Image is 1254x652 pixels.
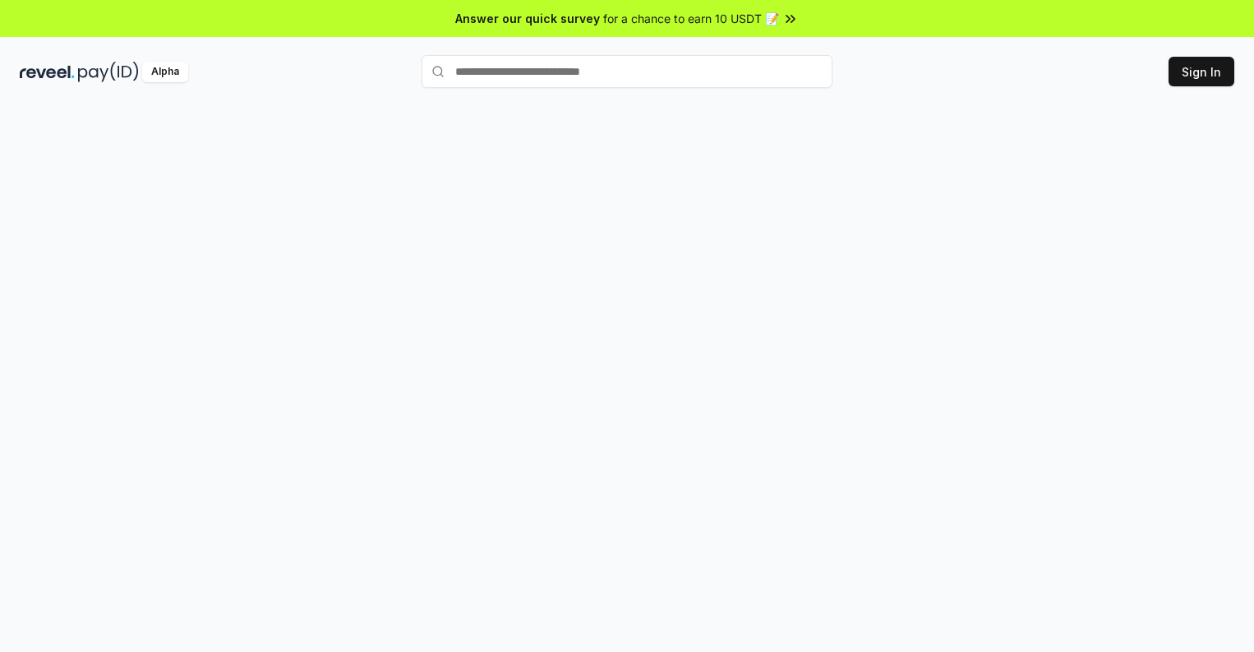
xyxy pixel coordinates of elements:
[1169,57,1234,86] button: Sign In
[78,62,139,82] img: pay_id
[20,62,75,82] img: reveel_dark
[603,10,779,27] span: for a chance to earn 10 USDT 📝
[455,10,600,27] span: Answer our quick survey
[142,62,188,82] div: Alpha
